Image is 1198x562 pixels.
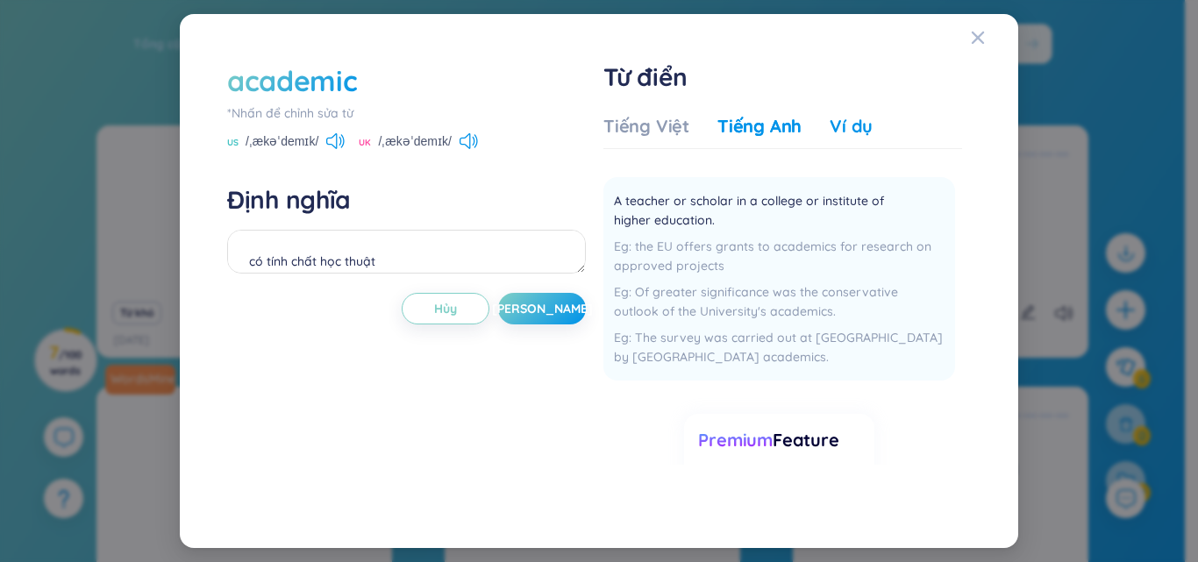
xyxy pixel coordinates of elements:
button: Close [971,14,1018,61]
div: Ví dụ [830,114,873,139]
span: Premium [698,429,773,451]
span: /ˌækəˈdemɪk/ [378,132,451,151]
h4: Định nghĩa [227,184,586,216]
h1: Từ điển [603,61,962,93]
div: Tiếng Anh [717,114,802,139]
div: Tiếng Việt [603,114,689,139]
span: [PERSON_NAME] [492,300,593,317]
textarea: có tính chất học thuật [227,230,586,274]
span: Hủy [434,300,457,317]
div: academic [227,61,357,100]
div: Feature [698,428,859,452]
div: The survey was carried out at [GEOGRAPHIC_DATA] by [GEOGRAPHIC_DATA] academics. [614,328,945,366]
div: the EU offers grants to academics for research on approved projects [614,237,945,275]
span: /ˌækəˈdemɪk/ [246,132,318,151]
span: A teacher or scholar in a college or institute of higher education. [614,191,922,230]
span: US [227,136,239,150]
div: Of greater significance was the conservative outlook of the University's academics. [614,282,945,321]
span: UK [359,136,371,150]
div: *Nhấn để chỉnh sửa từ [227,103,586,123]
